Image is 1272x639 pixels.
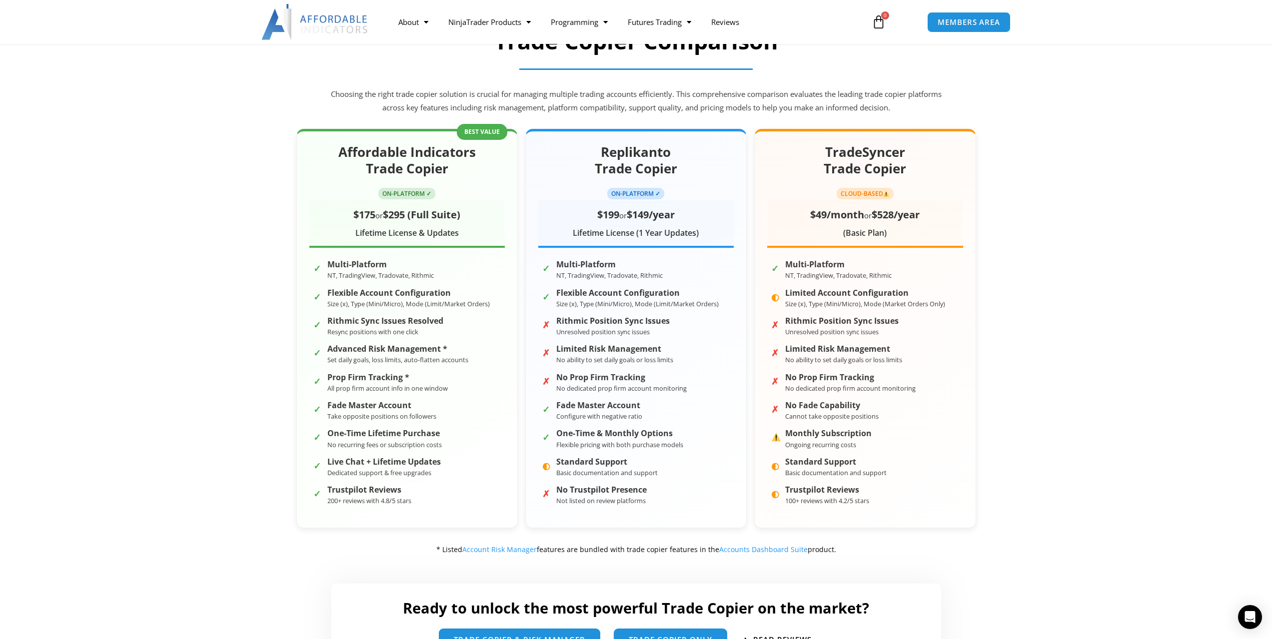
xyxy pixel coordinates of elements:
small: 100+ reviews with 4.2/5 stars [785,496,869,505]
span: $175 [353,208,375,221]
small: No dedicated prop firm account monitoring [785,384,916,393]
strong: Fade Master Account [327,401,436,410]
small: Take opposite positions on followers [327,412,436,421]
div: * Listed features are bundled with trade copier features in the product. [296,543,976,556]
strong: Multi-Platform [785,260,892,269]
small: Dedicated support & free upgrades [327,468,431,477]
strong: Limited Risk Management [785,344,902,354]
div: Lifetime License (1 Year Updates) [538,226,734,241]
small: Set daily goals, loss limits, auto-flatten accounts [327,355,468,364]
span: ✓ [313,429,322,438]
span: ✓ [542,289,551,298]
small: No ability to set daily goals or loss limits [785,355,902,364]
span: ✓ [313,486,322,495]
span: ✗ [542,317,551,326]
img: ⚠ [883,191,889,197]
h2: Replikanto Trade Copier [538,144,734,178]
h2: Trade Copier Comparison [329,26,944,56]
h2: Ready to unlock the most powerful Trade Copier on the market? [341,599,931,618]
span: ✓ [313,401,322,410]
strong: One-Time Lifetime Purchase [327,429,442,438]
span: $49/month [810,208,864,221]
strong: Multi-Platform [556,260,663,269]
a: Accounts Dashboard Suite [719,545,808,554]
small: Flexible pricing with both purchase models [556,440,683,449]
a: MEMBERS AREA [927,12,1011,32]
a: About [388,10,438,33]
small: Ongoing recurring costs [785,440,856,449]
strong: Rithmic Position Sync Issues [785,316,899,326]
span: CLOUD-BASED [837,188,894,199]
span: ✓ [313,260,322,269]
small: Cannot take opposite positions [785,412,879,421]
strong: Multi-Platform [327,260,434,269]
strong: Standard Support [785,457,887,467]
span: ✓ [313,373,322,382]
span: ✓ [542,260,551,269]
strong: Advanced Risk Management * [327,344,468,354]
span: ON-PLATFORM ✓ [607,188,664,199]
a: Programming [541,10,618,33]
strong: Flexible Account Configuration [327,288,490,298]
span: ✗ [542,486,551,495]
strong: No Trustpilot Presence [556,485,647,495]
strong: Rithmic Sync Issues Resolved [327,316,443,326]
strong: No Fade Capability [785,401,879,410]
span: ✗ [771,345,780,354]
span: $199 [597,208,619,221]
span: ✓ [771,260,780,269]
strong: No Prop Firm Tracking [785,373,916,382]
a: Account Risk Manager [462,545,537,554]
strong: Rithmic Position Sync Issues [556,316,670,326]
strong: Standard Support [556,457,658,467]
span: ✗ [771,401,780,410]
strong: Prop Firm Tracking * [327,373,448,382]
small: Unresolved position sync issues [785,327,879,336]
strong: Trustpilot Reviews [785,485,869,495]
span: ✗ [542,345,551,354]
small: Resync positions with one click [327,327,418,336]
span: ✗ [542,373,551,382]
div: or [538,205,734,224]
small: NT, TradingView, Tradovate, Rithmic [327,271,434,280]
span: ✓ [313,458,322,467]
small: 200+ reviews with 4.8/5 stars [327,496,411,505]
img: LogoAI | Affordable Indicators – NinjaTrader [261,4,369,40]
small: Size (x), Type (Mini/Micro), Mode (Limit/Market Orders) [327,299,490,308]
h2: Affordable Indicators Trade Copier [309,144,505,178]
a: Reviews [701,10,749,33]
span: ✓ [313,317,322,326]
span: ✓ [542,429,551,438]
span: $149/year [627,208,675,221]
span: ✓ [313,289,322,298]
small: No recurring fees or subscription costs [327,440,442,449]
small: NT, TradingView, Tradovate, Rithmic [556,271,663,280]
div: or [309,205,505,224]
p: Choosing the right trade copier solution is crucial for managing multiple trading accounts effici... [329,87,944,115]
small: Basic documentation and support [785,468,887,477]
span: ◐ [771,486,780,495]
strong: Live Chat + Lifetime Updates [327,457,441,467]
strong: Trustpilot Reviews [327,485,411,495]
small: No ability to set daily goals or loss limits [556,355,673,364]
span: ◐ [542,458,551,467]
span: MEMBERS AREA [938,18,1000,26]
div: Lifetime License & Updates [309,226,505,241]
small: All prop firm account info in one window [327,384,448,393]
span: $528/year [872,208,920,221]
span: ON-PLATFORM ✓ [378,188,435,199]
span: $295 (Full Suite) [383,208,460,221]
span: ✓ [313,345,322,354]
small: Unresolved position sync issues [556,327,650,336]
small: No dedicated prop firm account monitoring [556,384,687,393]
small: Basic documentation and support [556,468,658,477]
strong: One-Time & Monthly Options [556,429,683,438]
strong: Monthly Subscription [785,429,872,438]
a: 0 [857,7,901,36]
span: ✗ [771,317,780,326]
div: (Basic Plan) [767,226,963,241]
a: Futures Trading [618,10,701,33]
strong: Limited Account Configuration [785,288,945,298]
small: Size (x), Type (Mini/Micro), Mode (Limit/Market Orders) [556,299,719,308]
small: Not listed on review platforms [556,496,646,505]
